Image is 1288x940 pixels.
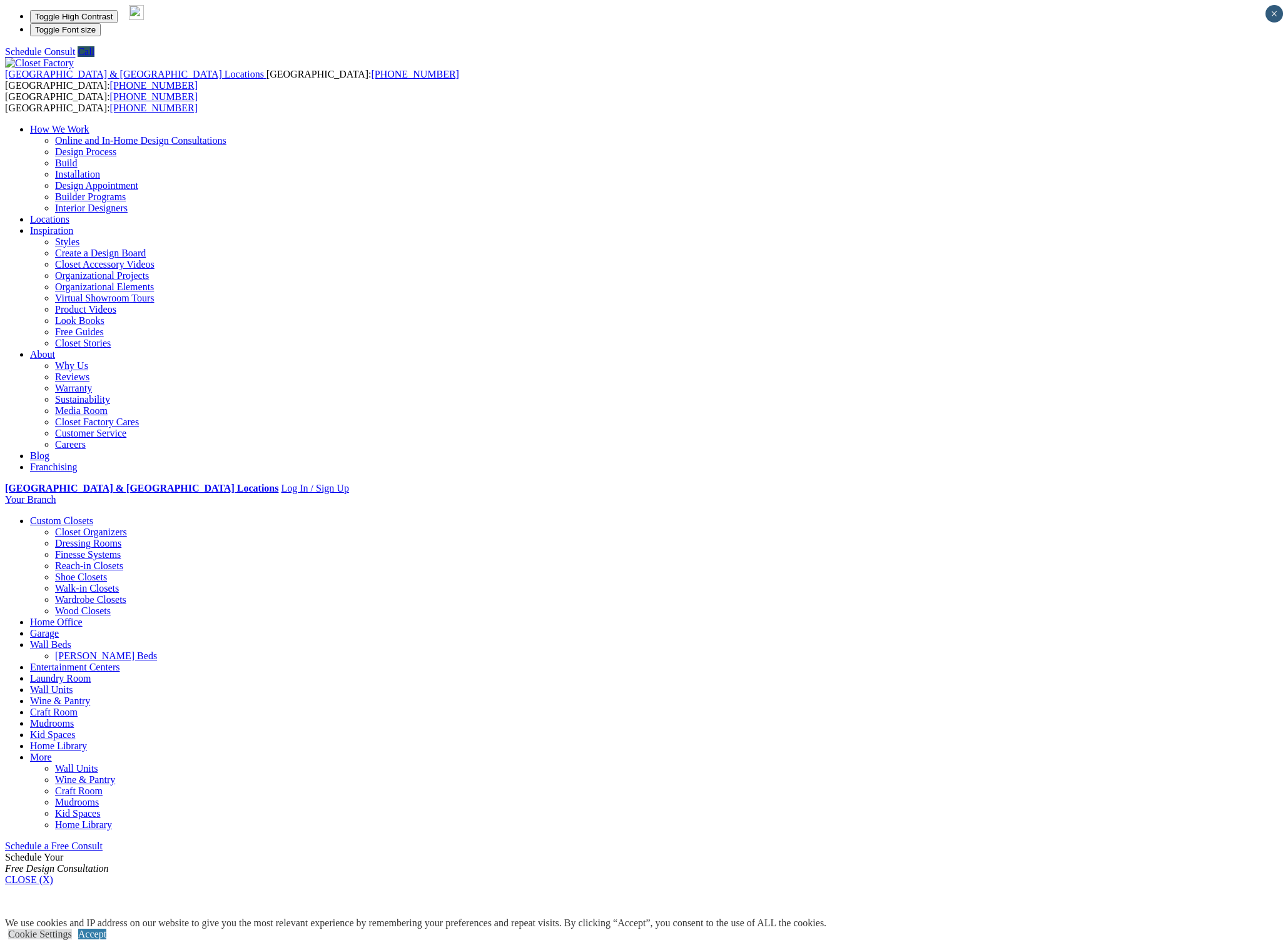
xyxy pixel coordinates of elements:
a: Wine & Pantry [55,774,115,785]
a: Wall Beds [30,639,71,650]
a: Entertainment Centers [30,662,120,672]
a: Virtual Showroom Tours [55,293,155,303]
button: Close [1265,5,1283,23]
a: Home Office [30,617,83,627]
a: Kid Spaces [30,729,75,740]
a: Build [55,158,78,168]
a: Product Videos [55,304,116,315]
a: Wall Units [30,684,73,695]
a: Kid Spaces [55,808,100,819]
a: Wood Closets [55,605,111,616]
a: [PHONE_NUMBER] [110,91,198,102]
a: About [30,349,55,360]
a: Organizational Elements [55,281,154,292]
a: [PHONE_NUMBER] [110,80,198,91]
a: Styles [55,236,79,247]
a: Closet Accessory Videos [55,259,155,270]
a: Cookie Settings [8,929,72,939]
a: Design Appointment [55,180,138,191]
a: Garage [30,628,59,639]
span: [GEOGRAPHIC_DATA]: [GEOGRAPHIC_DATA]: [5,69,459,91]
em: Free Design Consultation [5,863,109,874]
a: Closet Factory Cares [55,417,139,427]
a: Accept [78,929,106,939]
span: [GEOGRAPHIC_DATA]: [GEOGRAPHIC_DATA]: [5,91,198,113]
a: [PHONE_NUMBER] [371,69,459,79]
span: Toggle Font size [35,25,96,34]
a: Home Library [30,740,87,751]
a: Schedule a Free Consult (opens a dropdown menu) [5,841,103,851]
a: Blog [30,450,49,461]
span: [GEOGRAPHIC_DATA] & [GEOGRAPHIC_DATA] Locations [5,69,264,79]
a: Why Us [55,360,88,371]
button: Toggle High Contrast [30,10,118,23]
a: Shoe Closets [55,572,107,582]
img: Closet Factory [5,58,74,69]
a: [GEOGRAPHIC_DATA] & [GEOGRAPHIC_DATA] Locations [5,483,278,493]
a: CLOSE (X) [5,874,53,885]
a: Finesse Systems [55,549,121,560]
a: Sustainability [55,394,110,405]
a: [PHONE_NUMBER] [110,103,198,113]
a: Laundry Room [30,673,91,684]
a: Log In / Sign Up [281,483,348,493]
a: Wine & Pantry [30,695,90,706]
a: Call [78,46,94,57]
a: How We Work [30,124,89,134]
a: Online and In-Home Design Consultations [55,135,226,146]
a: Reach-in Closets [55,560,123,571]
a: Free Guides [55,326,104,337]
a: Create a Design Board [55,248,146,258]
div: We use cookies and IP address on our website to give you the most relevant experience by remember... [5,917,826,929]
img: npw-badge-icon.svg [129,5,144,20]
a: Walk-in Closets [55,583,119,594]
a: Design Process [55,146,116,157]
a: Wardrobe Closets [55,594,126,605]
a: Craft Room [30,707,78,717]
a: [PERSON_NAME] Beds [55,650,157,661]
a: [GEOGRAPHIC_DATA] & [GEOGRAPHIC_DATA] Locations [5,69,266,79]
a: Franchising [30,462,78,472]
a: Your Branch [5,494,56,505]
a: Mudrooms [30,718,74,729]
a: Builder Programs [55,191,126,202]
a: Reviews [55,371,89,382]
a: Wall Units [55,763,98,774]
a: Closet Organizers [55,527,127,537]
a: More menu text will display only on big screen [30,752,52,762]
a: Schedule Consult [5,46,75,57]
a: Organizational Projects [55,270,149,281]
a: Mudrooms [55,797,99,807]
button: Toggle Font size [30,23,101,36]
a: Media Room [55,405,108,416]
a: Look Books [55,315,104,326]
span: Toggle High Contrast [35,12,113,21]
a: Custom Closets [30,515,93,526]
a: Careers [55,439,86,450]
a: Home Library [55,819,112,830]
a: Locations [30,214,69,225]
a: Customer Service [55,428,126,438]
span: Schedule Your [5,852,109,874]
a: Craft Room [55,786,103,796]
a: Closet Stories [55,338,111,348]
a: Interior Designers [55,203,128,213]
a: Inspiration [30,225,73,236]
a: Dressing Rooms [55,538,121,548]
a: Installation [55,169,100,179]
a: Warranty [55,383,92,393]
